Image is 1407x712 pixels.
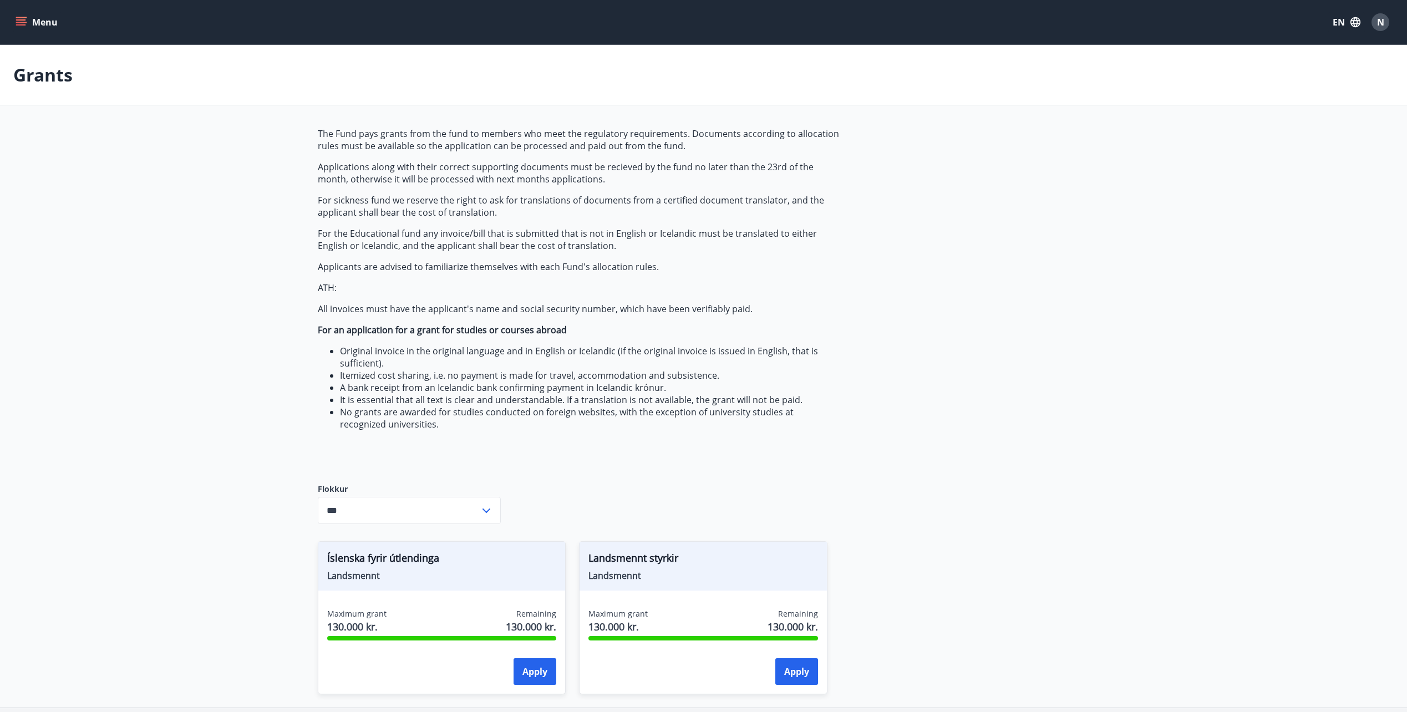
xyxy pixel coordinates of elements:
[516,608,556,619] span: Remaining
[318,324,567,336] strong: For an application for a grant for studies or courses abroad
[318,303,841,315] p: All invoices must have the applicant's name and social security number, which have been verifiabl...
[514,658,556,685] button: Apply
[340,382,841,394] li: A bank receipt from an Icelandic bank confirming payment in Icelandic krónur.
[327,608,387,619] span: Maximum grant
[318,161,841,185] p: Applications along with their correct supporting documents must be recieved by the fund no later ...
[340,406,841,430] li: No grants are awarded for studies conducted on foreign websites, with the exception of university...
[318,227,841,252] p: For the Educational fund any invoice/bill that is submitted that is not in English or Icelandic m...
[588,569,818,582] span: Landsmennt
[588,608,648,619] span: Maximum grant
[340,345,841,369] li: Original invoice in the original language and in English or Icelandic (if the original invoice is...
[318,261,841,273] p: Applicants are advised to familiarize themselves with each Fund's allocation rules.
[1377,16,1384,28] span: N
[340,394,841,406] li: It is essential that all text is clear and understandable. If a translation is not available, the...
[1367,9,1394,35] button: N
[318,282,841,294] p: ATH:
[1328,12,1365,32] button: EN
[506,619,556,634] span: 130.000 kr.
[327,569,557,582] span: Landsmennt
[768,619,818,634] span: 130.000 kr.
[327,551,557,569] span: Íslenska fyrir útlendinga
[13,12,62,32] button: menu
[13,63,73,87] p: Grants
[588,551,818,569] span: Landsmennt styrkir
[318,128,841,152] p: The Fund pays grants from the fund to members who meet the regulatory requirements. Documents acc...
[318,194,841,218] p: For sickness fund we reserve the right to ask for translations of documents from a certified docu...
[327,619,387,634] span: 130.000 kr.
[318,484,501,495] label: Flokkur
[778,608,818,619] span: Remaining
[340,369,841,382] li: Itemized cost sharing, i.e. no payment is made for travel, accommodation and subsistence.
[775,658,818,685] button: Apply
[588,619,648,634] span: 130.000 kr.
